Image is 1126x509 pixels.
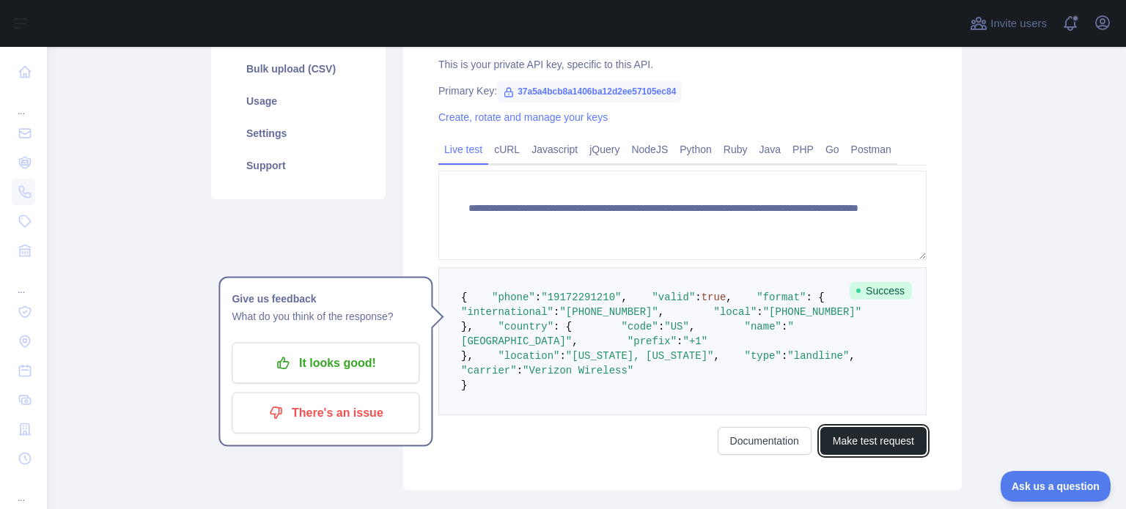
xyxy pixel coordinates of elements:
[232,308,419,325] p: What do you think of the response?
[745,321,781,332] span: "name"
[781,321,787,332] span: :
[535,291,541,303] span: :
[850,282,912,300] span: Success
[461,365,517,376] span: "carrier"
[664,321,689,332] span: "US"
[763,306,861,318] span: "[PHONE_NUMBER]"
[1001,471,1111,502] iframe: Toggle Customer Support
[787,350,849,362] span: "landline"
[718,427,812,455] a: Documentation
[229,85,368,117] a: Usage
[757,291,806,303] span: "format"
[652,291,695,303] span: "valid"
[492,291,535,303] span: "phone"
[625,138,674,161] a: NodeJS
[497,81,682,103] span: 37a5a4bcb8a1406ba12d2ee57105ec84
[498,350,559,362] span: "location"
[682,335,707,347] span: "+1"
[757,306,762,318] span: :
[438,83,927,98] div: Primary Key:
[229,149,368,182] a: Support
[806,291,825,303] span: : {
[523,365,633,376] span: "Verizon Wireless"
[232,290,419,308] h1: Give us feedback
[658,321,664,332] span: :
[438,138,488,161] a: Live test
[849,350,855,362] span: ,
[702,291,726,303] span: true
[517,365,523,376] span: :
[461,321,474,332] span: },
[232,393,419,434] button: There's an issue
[713,350,719,362] span: ,
[541,291,621,303] span: "19172291210"
[229,117,368,149] a: Settings
[559,306,658,318] span: "[PHONE_NUMBER]"
[12,88,35,117] div: ...
[718,138,754,161] a: Ruby
[566,350,714,362] span: "[US_STATE], [US_STATE]"
[488,138,526,161] a: cURL
[461,379,467,391] span: }
[820,138,845,161] a: Go
[689,321,695,332] span: ,
[820,427,927,455] button: Make test request
[553,321,572,332] span: : {
[967,12,1050,35] button: Invite users
[628,335,677,347] span: "prefix"
[243,401,408,426] p: There's an issue
[572,335,578,347] span: ,
[621,291,627,303] span: ,
[674,138,718,161] a: Python
[745,350,781,362] span: "type"
[438,57,927,72] div: This is your private API key, specific to this API.
[990,15,1047,32] span: Invite users
[438,111,608,123] a: Create, rotate and manage your keys
[781,350,787,362] span: :
[754,138,787,161] a: Java
[461,350,474,362] span: },
[461,321,794,347] span: "[GEOGRAPHIC_DATA]"
[621,321,658,332] span: "code"
[695,291,701,303] span: :
[243,351,408,376] p: It looks good!
[461,291,467,303] span: {
[677,335,682,347] span: :
[845,138,897,161] a: Postman
[229,53,368,85] a: Bulk upload (CSV)
[726,291,732,303] span: ,
[553,306,559,318] span: :
[559,350,565,362] span: :
[232,343,419,384] button: It looks good!
[498,321,553,332] span: "country"
[12,475,35,504] div: ...
[461,306,553,318] span: "international"
[658,306,664,318] span: ,
[526,138,584,161] a: Javascript
[787,138,820,161] a: PHP
[584,138,625,161] a: jQuery
[12,267,35,296] div: ...
[713,306,757,318] span: "local"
